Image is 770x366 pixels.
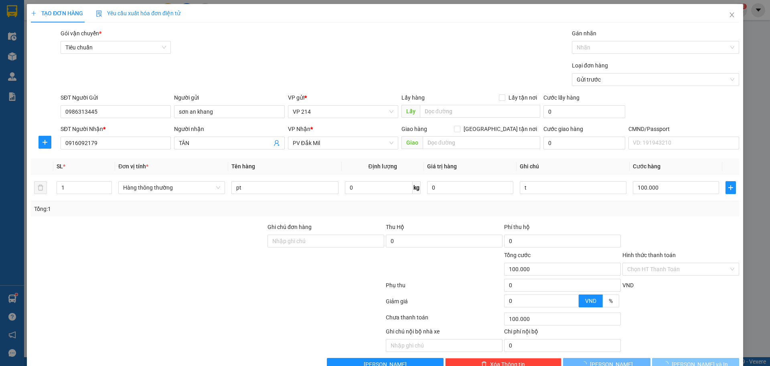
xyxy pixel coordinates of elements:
[61,93,171,102] div: SĐT Người Gửi
[8,18,18,38] img: logo
[726,184,736,191] span: plus
[288,126,310,132] span: VP Nhận
[585,298,596,304] span: VND
[118,163,148,170] span: Đơn vị tính
[385,281,503,295] div: Phụ thu
[543,105,625,118] input: Cước lấy hàng
[65,41,166,53] span: Tiêu chuẩn
[31,10,36,16] span: plus
[401,105,420,118] span: Lấy
[293,106,393,118] span: VP 214
[386,339,503,352] input: Nhập ghi chú
[61,30,101,37] span: Gói vận chuyển
[423,136,540,149] input: Dọc đường
[572,30,596,37] label: Gán nhãn
[27,58,40,63] span: VP 214
[609,298,613,304] span: %
[174,125,284,133] div: Người nhận
[401,136,423,149] span: Giao
[577,74,734,86] span: Gửi trước
[28,48,93,54] strong: BIÊN NHẬN GỬI HÀNG HOÁ
[628,125,739,133] div: CMND/Passport
[38,136,51,149] button: plus
[34,204,297,213] div: Tổng: 1
[427,163,457,170] span: Giá trị hàng
[385,313,503,327] div: Chưa thanh toán
[517,159,630,174] th: Ghi chú
[293,137,393,149] span: PV Đắk Mil
[420,105,540,118] input: Dọc đường
[413,181,421,194] span: kg
[386,224,404,230] span: Thu Hộ
[386,327,503,339] div: Ghi chú nội bộ nhà xe
[57,163,63,170] span: SL
[81,56,103,61] span: PV Krông Nô
[622,252,676,258] label: Hình thức thanh toán
[385,297,503,311] div: Giảm giá
[427,181,513,194] input: 0
[401,126,427,132] span: Giao hàng
[96,10,180,16] span: Yêu cầu xuất hóa đơn điện tử
[401,94,425,101] span: Lấy hàng
[274,140,280,146] span: user-add
[174,93,284,102] div: Người gửi
[543,126,583,132] label: Cước giao hàng
[96,10,102,17] img: icon
[267,235,384,247] input: Ghi chú đơn hàng
[39,139,51,145] span: plus
[721,4,743,27] button: Close
[369,163,397,170] span: Định lượng
[61,56,74,67] span: Nơi nhận:
[505,93,540,102] span: Lấy tận nơi
[21,13,65,43] strong: CÔNG TY TNHH [GEOGRAPHIC_DATA] 214 QL13 - P.26 - Q.BÌNH THẠNH - TP HCM 1900888606
[31,10,83,16] span: TẠO ĐƠN HÀNG
[504,327,621,339] div: Chi phí nội bộ
[543,94,580,101] label: Cước lấy hàng
[543,137,625,149] input: Cước giao hàng
[231,181,338,194] input: VD: Bàn, Ghế
[267,224,312,230] label: Ghi chú đơn hàng
[520,181,626,194] input: Ghi Chú
[76,36,113,42] span: 16:44:18 [DATE]
[572,62,608,69] label: Loại đơn hàng
[725,181,736,194] button: plus
[729,12,735,18] span: close
[288,93,398,102] div: VP gửi
[633,163,661,170] span: Cước hàng
[504,223,621,235] div: Phí thu hộ
[231,163,255,170] span: Tên hàng
[622,282,634,288] span: VND
[61,125,171,133] div: SĐT Người Nhận
[460,125,540,133] span: [GEOGRAPHIC_DATA] tận nơi
[123,182,220,194] span: Hàng thông thường
[78,30,113,36] span: 21410250636
[8,56,16,67] span: Nơi gửi:
[34,181,47,194] button: delete
[504,252,531,258] span: Tổng cước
